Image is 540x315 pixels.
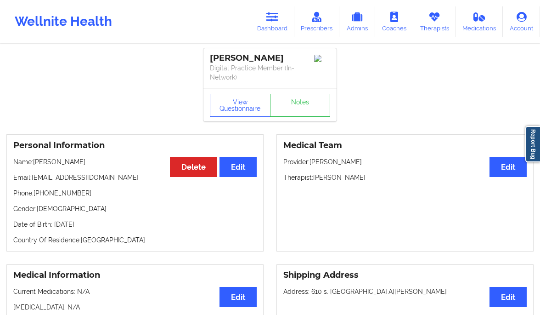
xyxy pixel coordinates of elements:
button: Edit [219,157,257,177]
h3: Personal Information [13,140,257,151]
button: Edit [489,157,527,177]
button: Delete [170,157,217,177]
h3: Medical Information [13,270,257,281]
a: Account [503,6,540,37]
p: Email: [EMAIL_ADDRESS][DOMAIN_NAME] [13,173,257,182]
p: Current Medications: N/A [13,287,257,296]
h3: Shipping Address [283,270,527,281]
div: [PERSON_NAME] [210,53,330,63]
p: Gender: [DEMOGRAPHIC_DATA] [13,204,257,213]
a: Notes [270,94,331,117]
p: Country Of Residence: [GEOGRAPHIC_DATA] [13,235,257,245]
h3: Medical Team [283,140,527,151]
button: Edit [219,287,257,307]
p: Provider: [PERSON_NAME] [283,157,527,166]
a: Coaches [375,6,413,37]
img: Image%2Fplaceholer-image.png [314,55,330,62]
a: Report Bug [525,126,540,162]
a: Admins [339,6,375,37]
button: View Questionnaire [210,94,270,117]
p: Address: 610 s. [GEOGRAPHIC_DATA][PERSON_NAME] [283,287,527,296]
p: Phone: [PHONE_NUMBER] [13,189,257,198]
a: Prescribers [294,6,340,37]
a: Therapists [413,6,456,37]
p: Date of Birth: [DATE] [13,220,257,229]
button: Edit [489,287,527,307]
a: Medications [456,6,503,37]
p: Name: [PERSON_NAME] [13,157,257,166]
p: Therapist: [PERSON_NAME] [283,173,527,182]
p: Digital Practice Member (In-Network) [210,63,330,82]
p: [MEDICAL_DATA]: N/A [13,303,257,312]
a: Dashboard [250,6,294,37]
